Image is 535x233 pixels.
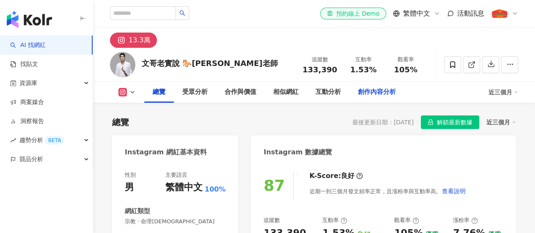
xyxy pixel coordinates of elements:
[179,10,185,16] span: search
[273,87,299,97] div: 相似網紅
[390,55,422,64] div: 觀看率
[437,116,472,129] span: 解鎖最新數據
[320,8,386,19] a: 預約線上 Demo
[19,150,43,169] span: 競品分析
[442,188,465,195] span: 查看說明
[10,137,16,143] span: rise
[491,5,508,22] img: %E4%B8%8B%E8%BC%89.png
[302,55,337,64] div: 追蹤數
[350,66,376,74] span: 1.53%
[7,11,52,28] img: logo
[19,74,37,93] span: 資源庫
[125,171,136,179] div: 性別
[182,87,208,97] div: 受眾分析
[112,116,129,128] div: 總覽
[441,183,466,200] button: 查看說明
[488,85,518,99] div: 近三個月
[129,34,151,46] div: 13.3萬
[428,119,433,125] span: lock
[142,58,278,69] div: 文哥老實說 🐎[PERSON_NAME]老師
[421,115,479,129] button: 解鎖最新數據
[125,181,134,194] div: 男
[358,87,396,97] div: 創作內容分析
[110,33,157,48] button: 13.3萬
[225,87,256,97] div: 合作與價值
[457,9,484,17] span: 活動訊息
[327,9,379,18] div: 預約線上 Demo
[153,87,165,97] div: 總覽
[19,131,64,150] span: 趨勢分析
[309,183,466,200] div: 近期一到三個月發文頻率正常，且漲粉率與互動率高。
[341,171,354,181] div: 良好
[352,119,414,126] div: 最後更新日期：[DATE]
[263,148,332,157] div: Instagram 數據總覽
[125,218,225,225] span: 宗教 · 命理[DEMOGRAPHIC_DATA]
[316,87,341,97] div: 互動分析
[110,52,135,77] img: KOL Avatar
[10,60,38,69] a: 找貼文
[403,9,430,18] span: 繁體中文
[205,185,225,194] span: 100%
[165,181,203,194] div: 繁體中文
[125,207,150,216] div: 網紅類型
[453,217,478,224] div: 漲粉率
[486,117,516,128] div: 近三個月
[322,217,347,224] div: 互動率
[394,66,417,74] span: 105%
[302,65,337,74] span: 133,390
[394,217,419,224] div: 觀看率
[10,98,44,107] a: 商案媒合
[263,177,285,194] div: 87
[10,41,46,49] a: searchAI 找網紅
[347,55,379,64] div: 互動率
[309,171,363,181] div: K-Score :
[165,171,187,179] div: 主要語言
[45,136,64,145] div: BETA
[125,148,207,157] div: Instagram 網紅基本資料
[10,117,44,126] a: 洞察報告
[263,217,280,224] div: 追蹤數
